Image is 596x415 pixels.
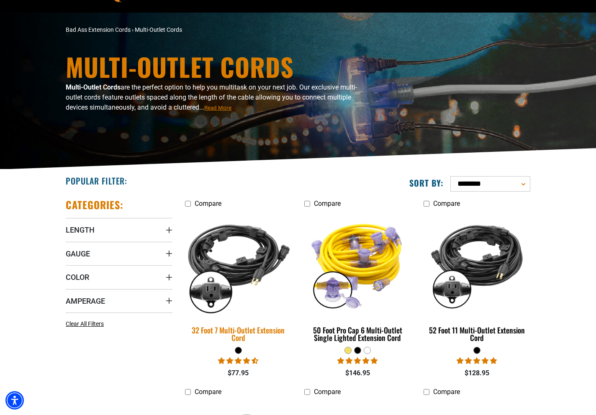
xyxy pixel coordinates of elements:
span: 4.80 stars [337,357,378,365]
a: black 52 Foot 11 Multi-Outlet Extension Cord [424,212,530,346]
span: Clear All Filters [66,320,104,327]
div: $128.95 [424,368,530,378]
a: Clear All Filters [66,320,107,328]
span: Compare [195,388,221,396]
summary: Length [66,218,172,241]
div: 50 Foot Pro Cap 6 Multi-Outlet Single Lighted Extension Cord [304,326,411,341]
span: Gauge [66,249,90,259]
h2: Popular Filter: [66,175,127,186]
span: Multi-Outlet Cords [135,26,182,33]
h2: Categories: [66,198,123,211]
div: $77.95 [185,368,292,378]
img: black [180,210,297,318]
span: Length [66,225,95,235]
span: 4.71 stars [218,357,258,365]
span: › [132,26,134,33]
span: Compare [433,388,460,396]
div: 52 Foot 11 Multi-Outlet Extension Cord [424,326,530,341]
span: Compare [314,388,341,396]
nav: breadcrumbs [66,26,371,34]
div: Accessibility Menu [5,391,24,410]
summary: Amperage [66,289,172,313]
span: Compare [314,200,341,207]
summary: Color [66,265,172,289]
div: 32 Foot 7 Multi-Outlet Extension Cord [185,326,292,341]
b: Multi-Outlet Cords [66,83,121,91]
div: $146.95 [304,368,411,378]
span: Compare [433,200,460,207]
img: yellow [305,216,410,312]
h1: Multi-Outlet Cords [66,54,371,79]
a: yellow 50 Foot Pro Cap 6 Multi-Outlet Single Lighted Extension Cord [304,212,411,346]
span: Read More [204,105,231,111]
span: are the perfect option to help you multitask on your next job. Our exclusive multi-outlet cords f... [66,83,357,111]
a: black 32 Foot 7 Multi-Outlet Extension Cord [185,212,292,346]
span: Compare [195,200,221,207]
span: Color [66,272,89,282]
span: 4.95 stars [457,357,497,365]
summary: Gauge [66,242,172,265]
a: Bad Ass Extension Cords [66,26,131,33]
img: black [424,216,529,312]
label: Sort by: [409,177,444,188]
span: Amperage [66,296,105,306]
